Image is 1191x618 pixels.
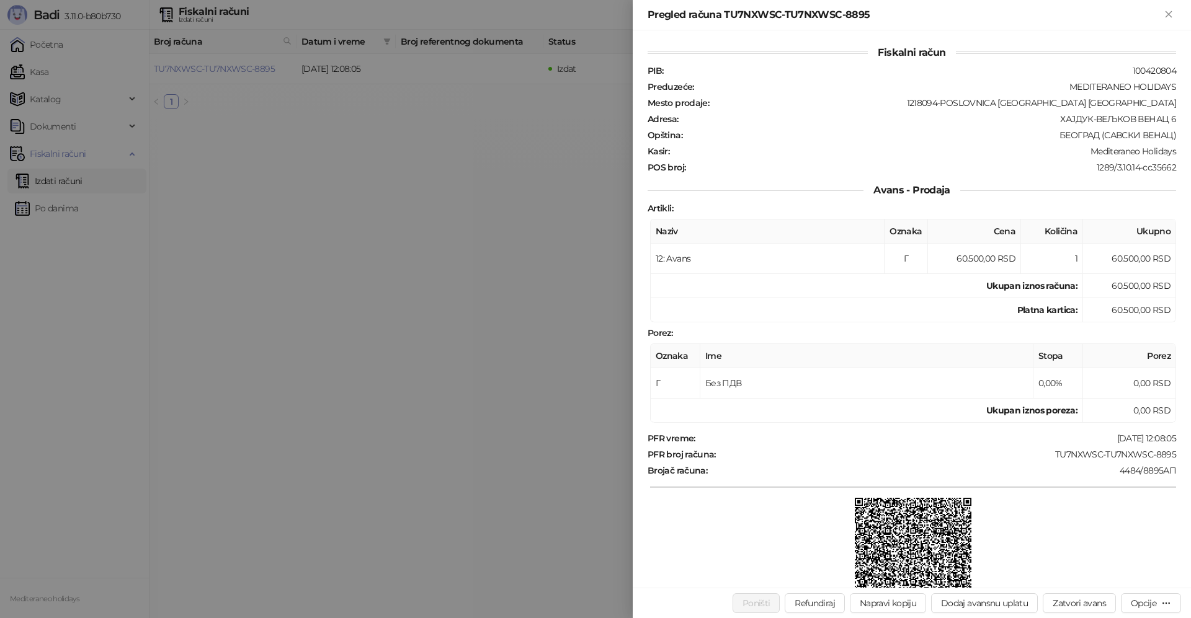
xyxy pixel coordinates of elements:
[651,344,700,368] th: Oznaka
[863,184,960,196] span: Avans - Prodaja
[785,593,845,613] button: Refundiraj
[885,219,928,244] th: Oznaka
[695,81,1177,92] div: MEDITERANEO HOLIDAYS
[697,433,1177,444] div: [DATE] 12:08:05
[651,244,885,274] td: 12: Avans
[1083,344,1176,368] th: Porez
[733,593,780,613] button: Poništi
[648,449,716,460] strong: PFR broj računa :
[1083,219,1176,244] th: Ukupno
[648,97,709,108] strong: Mesto prodaje :
[648,146,669,157] strong: Kasir :
[1033,344,1083,368] th: Stopa
[986,280,1077,291] strong: Ukupan iznos računa :
[1083,298,1176,322] td: 60.500,00 RSD
[1121,593,1181,613] button: Opcije
[648,203,673,214] strong: Artikli :
[717,449,1177,460] div: TU7NXWSC-TU7NXWSC-8895
[1021,244,1083,274] td: 1
[885,244,928,274] td: Г
[850,593,926,613] button: Napravi kopiju
[1021,219,1083,244] th: Količina
[687,162,1177,173] div: 1289/3.10.14-cc35662
[648,433,695,444] strong: PFR vreme :
[986,405,1077,416] strong: Ukupan iznos poreza:
[684,130,1177,141] div: БЕОГРАД (САВСКИ ВЕНАЦ)
[648,162,685,173] strong: POS broj :
[651,219,885,244] th: Naziv
[1083,368,1176,399] td: 0,00 RSD
[700,344,1033,368] th: Ime
[648,130,682,141] strong: Opština :
[931,593,1038,613] button: Dodaj avansnu uplatu
[708,465,1177,476] div: 4484/8895АП
[648,7,1161,22] div: Pregled računa TU7NXWSC-TU7NXWSC-8895
[928,244,1021,274] td: 60.500,00 RSD
[1043,593,1116,613] button: Zatvori avans
[1161,7,1176,22] button: Zatvori
[1033,368,1083,399] td: 0,00%
[1017,304,1077,316] strong: Platna kartica :
[648,113,679,125] strong: Adresa :
[648,81,694,92] strong: Preduzeće :
[855,498,972,615] img: QR kod
[671,146,1177,157] div: Mediteraneo Holidays
[680,113,1177,125] div: ХАЈДУК-ВЕЉКОВ ВЕНАЦ 6
[928,219,1021,244] th: Cena
[710,97,1177,108] div: 1218094-POSLOVNICA [GEOGRAPHIC_DATA] [GEOGRAPHIC_DATA]
[1131,598,1156,609] div: Opcije
[648,465,707,476] strong: Brojač računa :
[700,368,1033,399] td: Без ПДВ
[868,46,955,58] span: Fiskalni račun
[651,368,700,399] td: Г
[648,65,663,76] strong: PIB :
[648,327,672,338] strong: Porez :
[1083,274,1176,298] td: 60.500,00 RSD
[1083,244,1176,274] td: 60.500,00 RSD
[860,598,916,609] span: Napravi kopiju
[1083,399,1176,423] td: 0,00 RSD
[664,65,1177,76] div: 100420804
